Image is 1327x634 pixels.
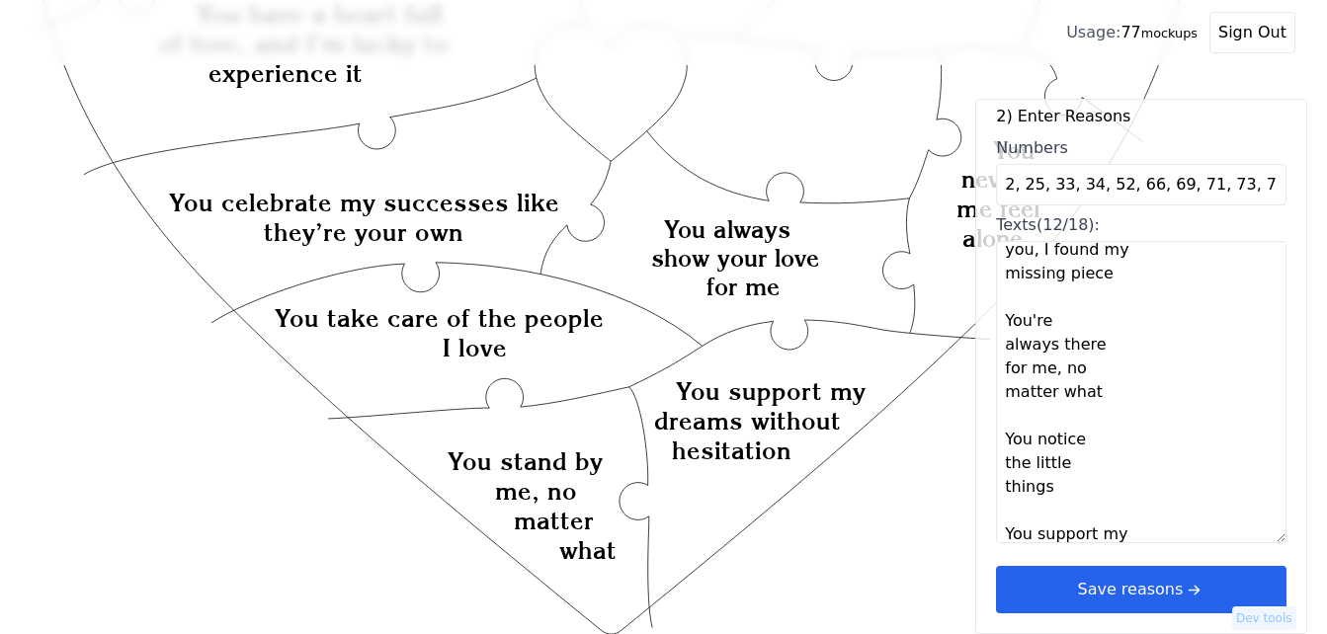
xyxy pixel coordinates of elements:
[275,303,604,333] text: You take care of the people
[996,566,1286,613] button: Save reasonsarrow right short
[495,476,577,506] text: me, no
[654,407,841,436] text: dreams without
[559,535,617,565] text: what
[444,333,508,362] text: I love
[448,446,603,476] text: You stand by
[963,224,1024,253] text: alone
[1183,579,1204,600] svg: arrow right short
[996,136,1286,160] div: Numbers
[707,274,781,302] text: for me
[1066,23,1120,41] span: Usage:
[169,188,559,217] text: You celebrate my successes like
[1037,215,1100,234] span: (12/18):
[664,215,790,244] text: You always
[1066,21,1198,44] div: 77
[961,166,1057,195] text: never let
[996,105,1286,128] label: 2) Enter Reasons
[677,377,867,407] text: You support my
[264,217,463,247] text: they’re your own
[996,213,1286,237] div: Texts
[651,245,819,274] text: show your love
[957,195,1040,223] text: me feel
[672,436,791,466] text: hesitation
[1209,12,1295,53] button: Sign Out
[996,241,1286,543] textarea: Texts(12/18):
[208,58,363,88] text: experience it
[514,506,594,535] text: matter
[996,164,1286,205] input: Numbers
[1232,606,1296,630] button: Dev tools
[1141,26,1198,40] small: mockups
